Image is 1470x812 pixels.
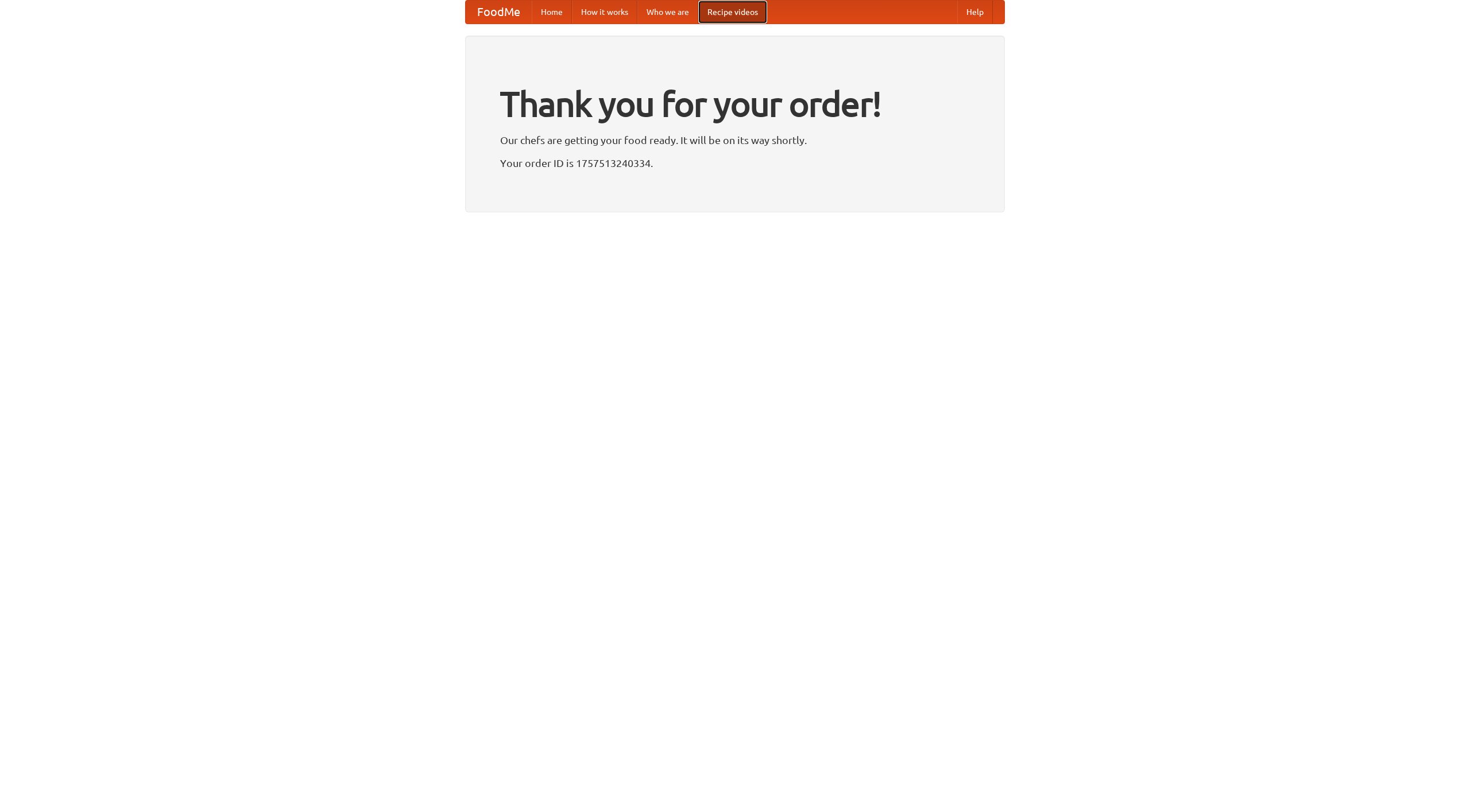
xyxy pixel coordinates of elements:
p: Your order ID is 1757513240334. [500,154,970,172]
a: Recipe videos [698,1,767,24]
a: Home [532,1,572,24]
a: Help [957,1,993,24]
a: Who we are [637,1,698,24]
a: How it works [572,1,637,24]
h1: Thank you for your order! [500,76,970,131]
a: FoodMe [466,1,532,24]
p: Our chefs are getting your food ready. It will be on its way shortly. [500,131,970,149]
